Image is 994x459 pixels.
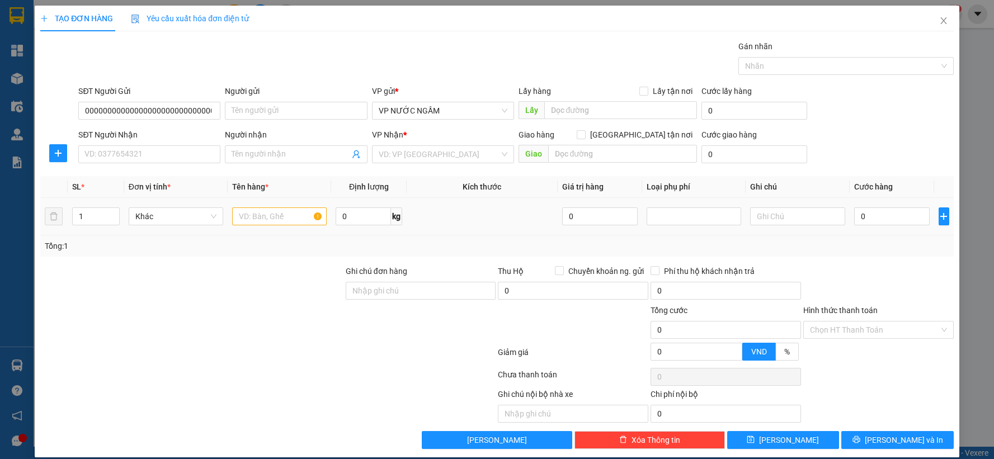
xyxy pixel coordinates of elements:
[131,14,249,23] span: Yêu cầu xuất hóa đơn điện tử
[379,102,507,119] span: VP NƯỚC NGẦM
[939,212,949,221] span: plus
[498,405,648,423] input: Nhập ghi chú
[544,101,698,119] input: Dọc đường
[45,207,63,225] button: delete
[619,436,627,444] span: delete
[78,129,220,141] div: SĐT Người Nhận
[232,182,268,191] span: Tên hàng
[642,176,746,198] th: Loại phụ phí
[422,431,572,449] button: [PERSON_NAME]
[131,15,140,23] img: icon
[701,87,752,96] label: Cước lấy hàng
[648,85,697,97] span: Lấy tận nơi
[651,388,801,405] div: Chi phí nội bộ
[854,182,893,191] span: Cước hàng
[498,388,648,405] div: Ghi chú nội bộ nhà xe
[497,368,649,388] div: Chưa thanh toán
[346,282,496,300] input: Ghi chú đơn hàng
[841,431,954,449] button: printer[PERSON_NAME] và In
[746,176,849,198] th: Ghi chú
[701,130,757,139] label: Cước giao hàng
[372,85,514,97] div: VP gửi
[564,265,648,277] span: Chuyển khoản ng. gửi
[651,306,687,315] span: Tổng cước
[40,14,113,23] span: TẠO ĐƠN HÀNG
[939,207,949,225] button: plus
[759,434,819,446] span: [PERSON_NAME]
[346,267,407,276] label: Ghi chú đơn hàng
[701,145,807,163] input: Cước giao hàng
[372,130,403,139] span: VP Nhận
[49,144,67,162] button: plus
[574,431,725,449] button: deleteXóa Thông tin
[852,436,860,444] span: printer
[519,130,554,139] span: Giao hàng
[225,85,367,97] div: Người gửi
[135,208,216,225] span: Khác
[467,434,527,446] span: [PERSON_NAME]
[349,182,389,191] span: Định lượng
[497,346,649,366] div: Giảm giá
[129,182,171,191] span: Đơn vị tính
[928,6,959,37] button: Close
[562,207,638,225] input: 0
[225,129,367,141] div: Người nhận
[738,42,772,51] label: Gán nhãn
[939,16,948,25] span: close
[463,182,501,191] span: Kích thước
[632,434,680,446] span: Xóa Thông tin
[519,101,544,119] span: Lấy
[519,145,548,163] span: Giao
[865,434,943,446] span: [PERSON_NAME] và In
[747,436,755,444] span: save
[548,145,698,163] input: Dọc đường
[50,149,67,158] span: plus
[727,431,840,449] button: save[PERSON_NAME]
[391,207,402,225] span: kg
[45,240,384,252] div: Tổng: 1
[519,87,551,96] span: Lấy hàng
[498,267,524,276] span: Thu Hộ
[784,347,790,356] span: %
[750,207,845,225] input: Ghi Chú
[586,129,697,141] span: [GEOGRAPHIC_DATA] tận nơi
[72,182,81,191] span: SL
[659,265,759,277] span: Phí thu hộ khách nhận trả
[803,306,878,315] label: Hình thức thanh toán
[701,102,807,120] input: Cước lấy hàng
[78,85,220,97] div: SĐT Người Gửi
[562,182,604,191] span: Giá trị hàng
[232,207,327,225] input: VD: Bàn, Ghế
[751,347,767,356] span: VND
[40,15,48,22] span: plus
[352,150,361,159] span: user-add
